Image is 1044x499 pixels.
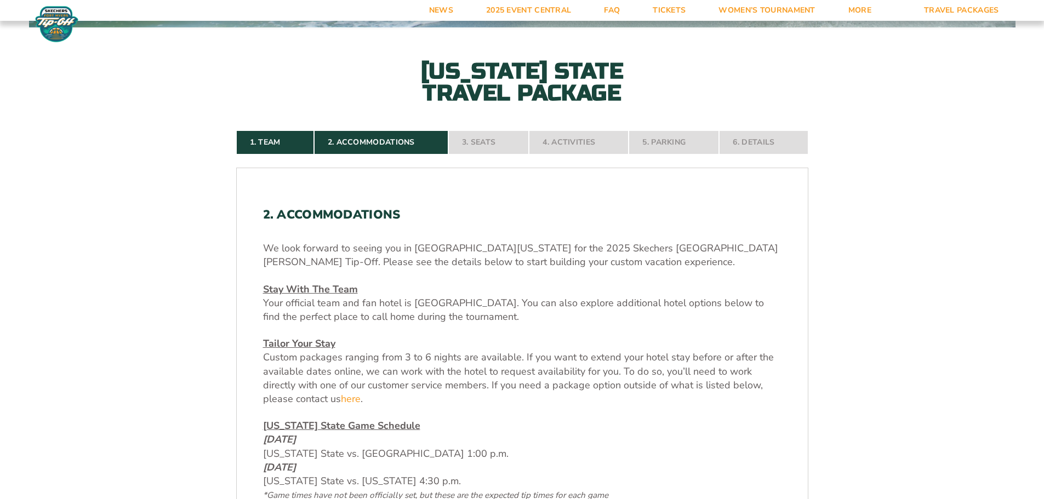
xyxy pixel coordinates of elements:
span: . [361,392,363,405]
span: Custom packages ranging from 3 to 6 nights are available. If you want to extend your hotel stay b... [263,351,774,405]
h2: 2. Accommodations [263,208,781,222]
p: We look forward to seeing you in [GEOGRAPHIC_DATA][US_STATE] for the 2025 Skechers [GEOGRAPHIC_DA... [263,242,781,269]
u: Stay With The Team [263,283,358,296]
a: here [341,392,361,406]
a: 1. Team [236,130,314,154]
u: Tailor Your Stay [263,337,335,350]
em: [DATE] [263,461,296,474]
span: [US_STATE] State Game Schedule [263,419,420,432]
em: [DATE] [263,433,296,446]
img: Fort Myers Tip-Off [33,5,81,43]
span: Your official team and fan hotel is [GEOGRAPHIC_DATA]. You can also explore additional hotel opti... [263,296,764,323]
h2: [US_STATE] State Travel Package [402,60,643,104]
